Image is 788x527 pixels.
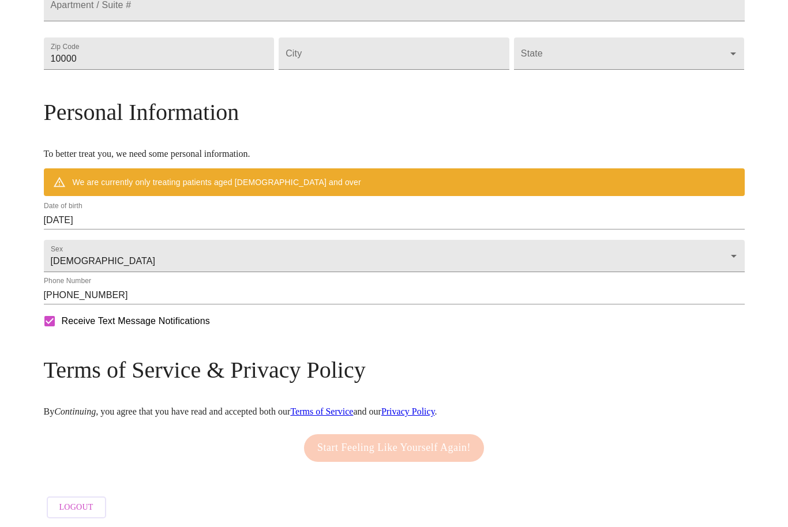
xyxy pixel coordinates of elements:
label: Phone Number [44,278,91,285]
button: Logout [47,497,106,520]
label: Date of birth [44,204,82,210]
a: Privacy Policy [381,407,435,417]
div: [DEMOGRAPHIC_DATA] [44,240,745,273]
h3: Terms of Service & Privacy Policy [44,357,745,384]
h3: Personal Information [44,99,745,126]
div: We are currently only treating patients aged [DEMOGRAPHIC_DATA] and over [73,172,361,193]
a: Terms of Service [290,407,353,417]
span: Receive Text Message Notifications [62,315,210,329]
p: By , you agree that you have read and accepted both our and our . [44,407,745,417]
em: Continuing [54,407,96,417]
div: ​ [514,38,745,70]
p: To better treat you, we need some personal information. [44,149,745,160]
span: Logout [59,501,93,515]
